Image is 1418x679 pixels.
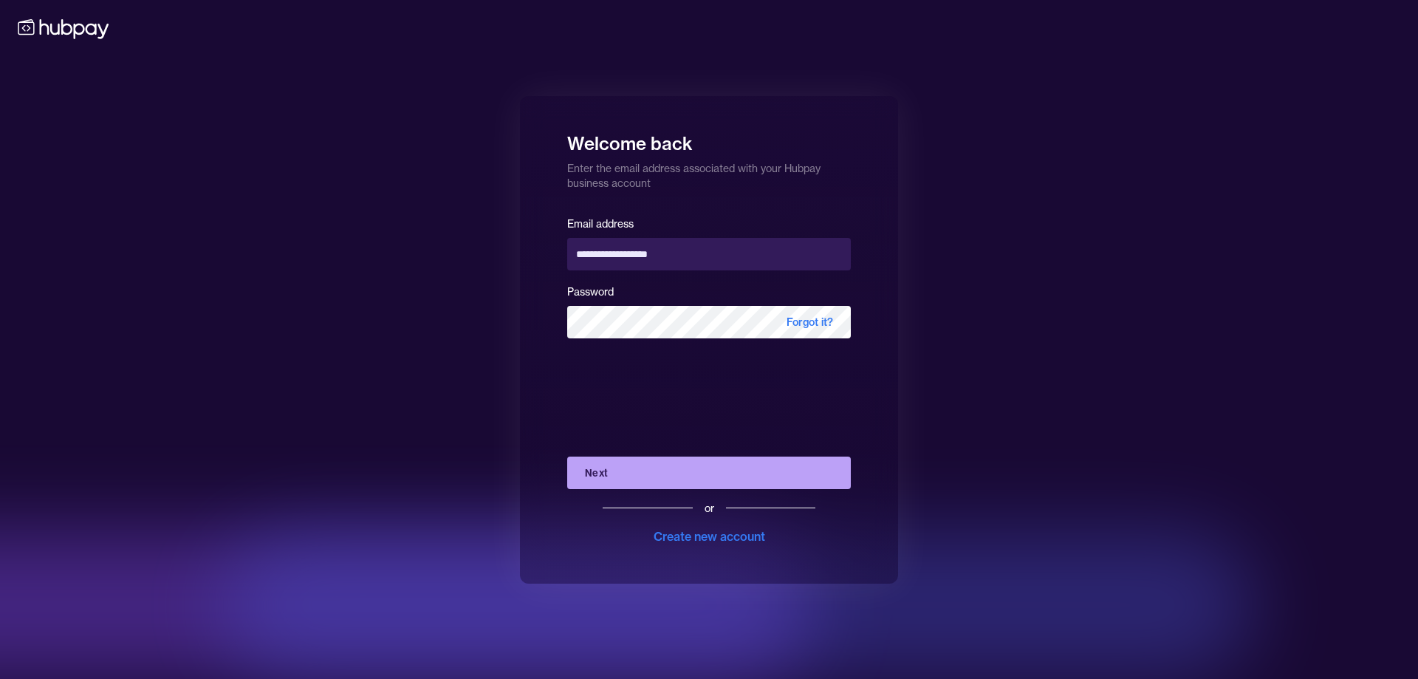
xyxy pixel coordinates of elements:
h1: Welcome back [567,123,851,155]
span: Forgot it? [769,306,851,338]
div: or [705,501,714,516]
label: Email address [567,217,634,231]
div: Create new account [654,528,765,545]
label: Password [567,285,614,298]
button: Next [567,457,851,489]
p: Enter the email address associated with your Hubpay business account [567,155,851,191]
